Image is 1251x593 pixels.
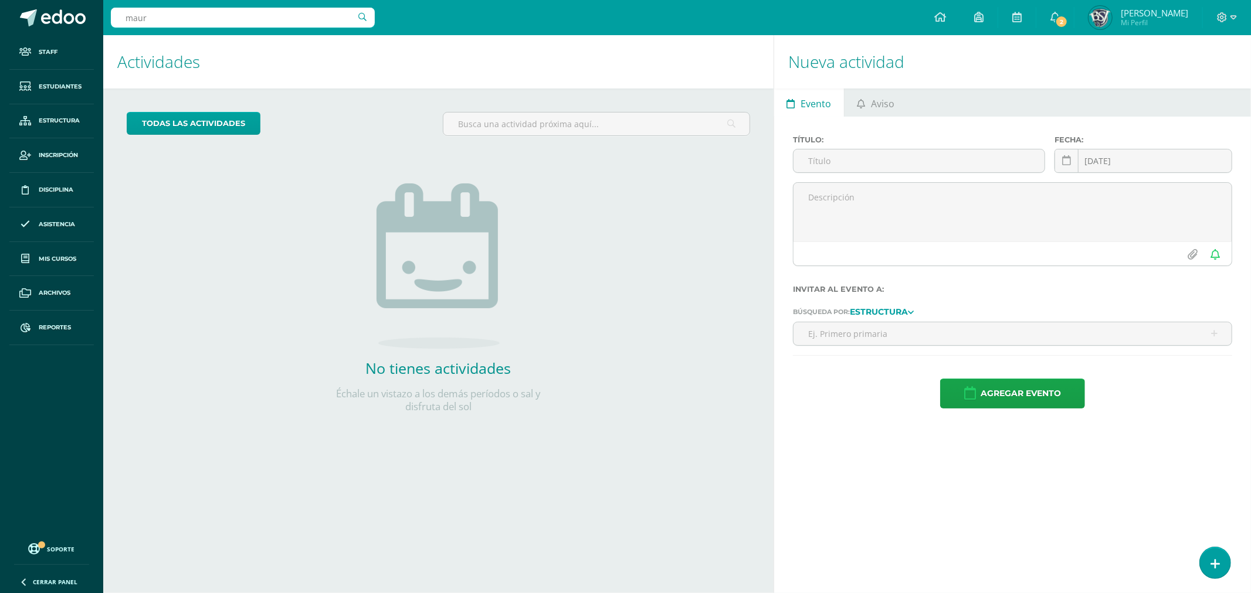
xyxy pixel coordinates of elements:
[39,82,82,91] span: Estudiantes
[9,276,94,311] a: Archivos
[872,90,895,118] span: Aviso
[1055,149,1232,172] input: Fecha de entrega
[39,47,57,57] span: Staff
[1121,18,1188,28] span: Mi Perfil
[39,116,80,125] span: Estructura
[39,254,76,264] span: Mis cursos
[9,104,94,139] a: Estructura
[9,35,94,70] a: Staff
[9,173,94,207] a: Disciplina
[794,322,1232,345] input: Ej. Primero primaria
[788,35,1237,88] h1: Nueva actividad
[443,113,749,135] input: Busca una actividad próxima aquí...
[940,379,1085,408] button: Agregar evento
[127,112,260,135] a: todas las Actividades
[774,88,844,117] a: Evento
[39,220,75,229] span: Asistencia
[48,545,75,553] span: Soporte
[39,323,71,332] span: Reportes
[39,288,70,298] span: Archivos
[793,135,1045,144] label: Título:
[9,138,94,173] a: Inscripción
[39,151,78,160] span: Inscripción
[9,311,94,345] a: Reportes
[9,242,94,277] a: Mis cursos
[321,358,555,378] h2: No tienes actividades
[850,307,908,318] strong: Estructura
[793,285,1232,294] label: Invitar al evento a:
[9,207,94,242] a: Asistencia
[321,387,555,413] p: Échale un vistazo a los demás períodos o sal y disfruta del sol
[1121,7,1188,19] span: [PERSON_NAME]
[117,35,760,88] h1: Actividades
[981,379,1061,408] span: Agregar evento
[801,90,832,118] span: Evento
[14,540,89,556] a: Soporte
[33,578,77,586] span: Cerrar panel
[793,308,850,316] span: Búsqueda por:
[845,88,907,117] a: Aviso
[1055,135,1232,144] label: Fecha:
[1055,15,1068,28] span: 2
[39,185,73,195] span: Disciplina
[794,149,1045,172] input: Título
[377,183,500,349] img: no_activities.png
[850,308,914,316] a: Estructura
[1089,6,1112,29] img: d5c8d16448259731d9230e5ecd375886.png
[111,8,375,28] input: Busca un usuario...
[9,70,94,104] a: Estudiantes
